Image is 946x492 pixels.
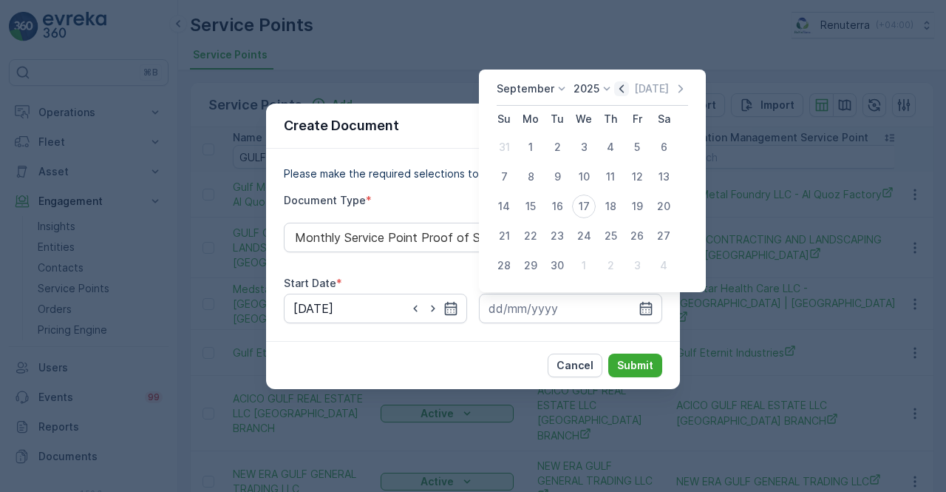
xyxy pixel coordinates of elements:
div: 30 [545,254,569,277]
div: 9 [545,165,569,189]
div: 3 [572,135,596,159]
input: dd/mm/yyyy [284,294,467,323]
div: 25 [599,224,622,248]
p: Please make the required selections to create your document. [284,166,662,181]
div: 5 [625,135,649,159]
p: Create Document [284,115,399,136]
div: 2 [545,135,569,159]
p: September [497,81,554,96]
div: 26 [625,224,649,248]
div: 16 [545,195,569,218]
th: Wednesday [571,106,597,132]
input: dd/mm/yyyy [479,294,662,323]
div: 27 [652,224,676,248]
th: Tuesday [544,106,571,132]
div: 11 [599,165,622,189]
div: 4 [599,135,622,159]
div: 12 [625,165,649,189]
div: 18 [599,195,622,218]
div: 4 [652,254,676,277]
th: Monday [517,106,544,132]
div: 7 [492,165,516,189]
div: 3 [625,254,649,277]
div: 1 [519,135,542,159]
button: Submit [608,354,662,377]
p: 2025 [574,81,599,96]
p: [DATE] [634,81,669,96]
th: Friday [624,106,650,132]
div: 1 [572,254,596,277]
div: 15 [519,195,542,218]
div: 28 [492,254,516,277]
div: 31 [492,135,516,159]
div: 13 [652,165,676,189]
button: Cancel [548,354,602,377]
div: 22 [519,224,542,248]
div: 23 [545,224,569,248]
label: Document Type [284,194,366,206]
th: Thursday [597,106,624,132]
div: 6 [652,135,676,159]
div: 24 [572,224,596,248]
div: 20 [652,195,676,218]
p: Cancel [557,358,593,373]
label: Start Date [284,277,336,289]
p: Submit [617,358,653,373]
div: 29 [519,254,542,277]
th: Sunday [491,106,517,132]
div: 2 [599,254,622,277]
th: Saturday [650,106,677,132]
div: 14 [492,195,516,218]
div: 10 [572,165,596,189]
div: 19 [625,195,649,218]
div: 21 [492,224,516,248]
div: 8 [519,165,542,189]
div: 17 [572,195,596,218]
